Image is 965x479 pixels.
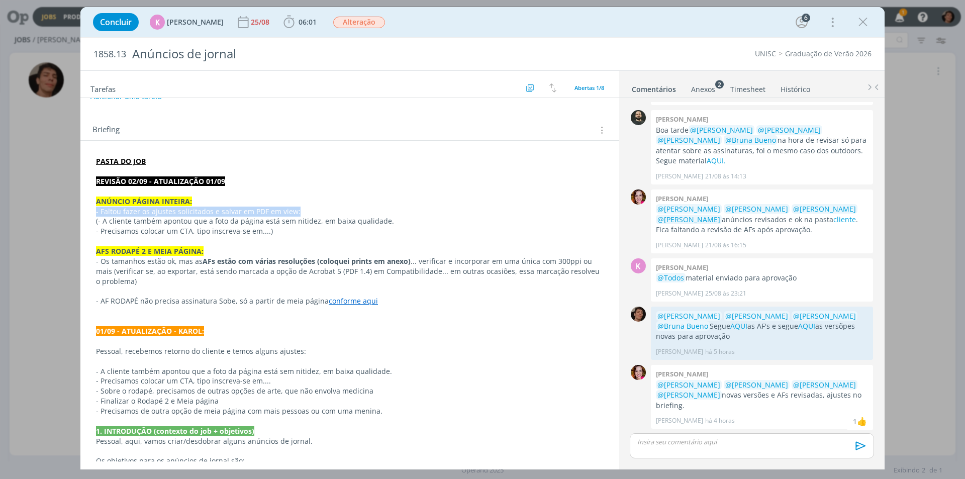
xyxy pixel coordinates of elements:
[690,125,753,135] span: @[PERSON_NAME]
[96,197,192,206] strong: ANÚNCIO PÁGINA INTEIRA:
[657,135,720,145] span: @[PERSON_NAME]
[93,13,139,31] button: Concluir
[96,156,146,166] a: PASTA DO JOB
[631,258,646,273] div: K
[657,321,708,331] span: @Bruna Bueno
[656,289,703,298] p: [PERSON_NAME]
[96,436,604,446] p: Pessoal, aqui, vamos criar/desdobrar alguns anúncios de jornal.
[96,396,604,406] p: - Finalizar o Rodapé 2 e Meia página
[631,110,646,125] img: P
[705,347,735,356] span: há 5 horas
[794,14,810,30] button: 6
[657,215,720,224] span: @[PERSON_NAME]
[96,216,604,226] p: (- A cliente também apontou que a foto da página está sem nitidez, em baixa qualidade.
[96,386,604,396] p: - Sobre o rodapé, precisamos de outras opções de arte, que não envolva medicina
[725,204,788,214] span: @[PERSON_NAME]
[793,204,856,214] span: @[PERSON_NAME]
[150,15,224,30] button: K[PERSON_NAME]
[96,246,204,256] strong: AFS RODAPÉ 2 E MEIA PÁGINA:
[705,172,746,181] span: 21/08 às 14:13
[656,115,708,124] b: [PERSON_NAME]
[793,311,856,321] span: @[PERSON_NAME]
[780,80,811,94] a: Histórico
[755,49,776,58] a: UNISC
[96,376,604,386] p: - Precisamos colocar um CTA, tipo inscreva-se em....
[802,14,810,22] div: 6
[299,17,317,27] span: 06:01
[798,321,815,331] a: AQUI
[857,415,867,427] div: Karoline Arend
[656,380,868,411] p: novas versões e AFs revisadas, ajustes no briefing.
[707,156,726,165] a: AQUI.
[725,380,788,390] span: @[PERSON_NAME]
[785,49,872,58] a: Graduação de Verão 2026
[725,311,788,321] span: @[PERSON_NAME]
[167,19,224,26] span: [PERSON_NAME]
[333,16,385,29] button: Alteração
[833,215,856,224] a: cliente
[656,172,703,181] p: [PERSON_NAME]
[705,241,746,250] span: 21/08 às 16:15
[96,326,204,336] strong: 01/09 - ATUALIZAÇÃO - KAROL:
[549,83,556,92] img: arrow-down-up.svg
[656,273,868,283] p: material enviado para aprovação
[92,124,120,137] span: Briefing
[96,226,604,236] p: - Precisamos colocar um CTA, tipo inscreva-se em....)
[631,80,677,94] a: Comentários
[80,7,885,469] div: dialog
[656,263,708,272] b: [PERSON_NAME]
[657,311,720,321] span: @[PERSON_NAME]
[656,416,703,425] p: [PERSON_NAME]
[93,49,126,60] span: 1858.13
[758,125,821,135] span: @[PERSON_NAME]
[96,406,604,416] p: - Precisamos de outra opção de meia página com mais pessoas ou com uma menina.
[691,84,715,94] div: Anexos
[730,80,766,94] a: Timesheet
[853,416,857,427] div: 1
[96,346,604,356] p: Pessoal, recebemos retorno do cliente e temos alguns ajustes:
[656,125,868,166] p: Boa tarde na hora de revisar só para atentar sobre as assinaturas, foi o mesmo caso dos outdoors....
[793,380,856,390] span: @[PERSON_NAME]
[705,289,746,298] span: 25/08 às 23:21
[715,80,724,88] sup: 2
[656,241,703,250] p: [PERSON_NAME]
[656,369,708,378] b: [PERSON_NAME]
[656,311,868,342] p: Segue as AF's e segue as versõpes novas para aprovação
[96,366,604,376] p: - A cliente também apontou que a foto da página está sem nitidez, em baixa qualidade.
[203,256,411,266] strong: AFs estão com várias resoluções (coloquei prints em anexo)
[96,207,604,217] p: - Faltou fazer os ajustes solicitados e salvar em PDF em view:
[631,189,646,205] img: B
[725,135,776,145] span: @Bruna Bueno
[150,15,165,30] div: K
[251,19,271,26] div: 25/08
[333,17,385,28] span: Alteração
[96,176,225,186] strong: REVISÃO 02/09 - ATUALIZAÇÃO 01/09
[96,426,254,436] strong: 1. INTRODUÇÃO (contexto do job + objetivos)
[657,204,720,214] span: @[PERSON_NAME]
[657,273,684,282] span: @Todos
[730,321,747,331] a: AQUI
[90,82,116,94] span: Tarefas
[100,18,132,26] span: Concluir
[574,84,604,91] span: Abertas 1/8
[656,194,708,203] b: [PERSON_NAME]
[96,256,604,286] p: - Os tamanhos estão ok, mas as ... verificar e incorporar em uma única com 300ppi ou mais (verifi...
[657,390,720,400] span: @[PERSON_NAME]
[128,42,543,66] div: Anúncios de jornal
[631,307,646,322] img: P
[705,416,735,425] span: há 4 horas
[631,365,646,380] img: B
[96,296,604,306] p: - AF RODAPÉ não precisa assinatura Sobe, só a partir de meia página
[96,456,604,466] p: Os objetivos para os anúncios de jornal são:
[281,14,319,30] button: 06:01
[656,347,703,356] p: [PERSON_NAME]
[329,296,378,306] a: conforme aqui
[657,380,720,390] span: @[PERSON_NAME]
[656,204,868,235] p: anúncios revisados e ok na pasta . Fica faltando a revisão de AFs após aprovação.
